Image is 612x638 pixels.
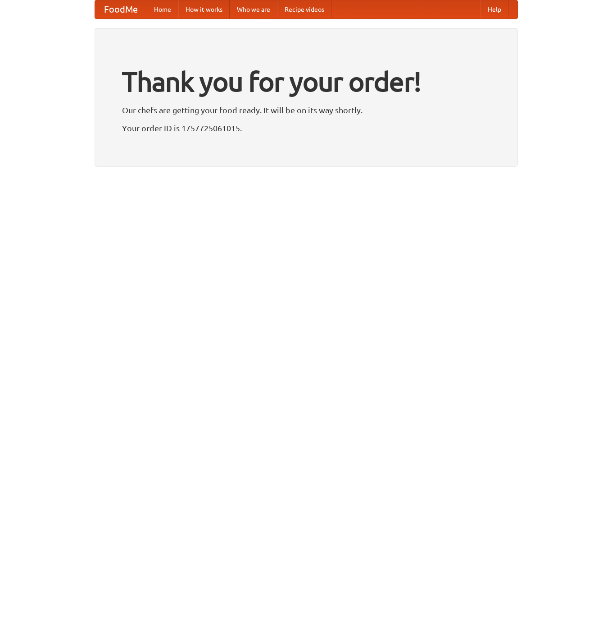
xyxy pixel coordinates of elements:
h1: Thank you for your order! [122,60,490,103]
a: Who we are [230,0,277,18]
a: Help [481,0,508,18]
p: Your order ID is 1757725061015. [122,121,490,135]
a: How it works [178,0,230,18]
p: Our chefs are getting your food ready. It will be on its way shortly. [122,103,490,117]
a: FoodMe [95,0,147,18]
a: Recipe videos [277,0,331,18]
a: Home [147,0,178,18]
